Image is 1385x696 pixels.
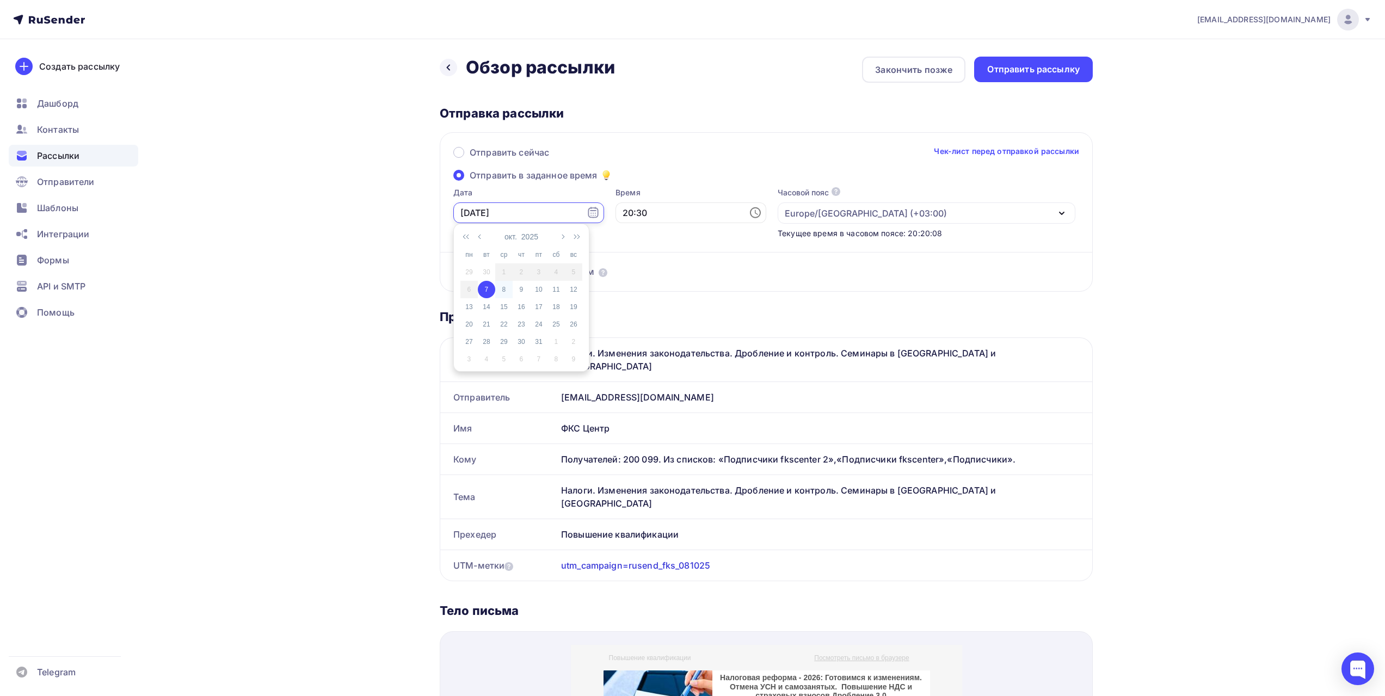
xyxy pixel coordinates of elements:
td: 2025-10-11 [547,281,565,298]
div: 1 [495,267,513,277]
li: Какие изменения ждут бизнес с 2026 года, как к ним подготовиться, как изменить свою структуру и с... [60,215,354,233]
div: Закончить позже [875,63,952,76]
div: Создать рассылку [39,60,120,73]
span: Повышение квалификации [38,9,120,17]
div: 18 [547,302,565,312]
td: 2025-10-31 [530,333,547,350]
strong: [PERSON_NAME] [159,172,232,181]
strong: Дробление 3.0 Доступные стратегии для бизнеса [184,46,315,64]
td: 2025-10-15 [495,298,513,316]
span: Очное участие [120,323,175,332]
div: Тело письма [440,603,1093,618]
td: 2025-10-28 [478,333,495,350]
td: 2025-09-29 [460,263,478,281]
a: [EMAIL_ADDRESS][DOMAIN_NAME] [1197,9,1372,30]
div: 26 [565,319,582,329]
td: 2025-10-22 [495,316,513,333]
div: Прехедер [440,519,557,550]
div: 27 [460,337,478,347]
span: практикумы для главных бухгалтеров, финансовых директоров и руководителей компаний, собственников... [151,69,349,95]
div: Тема [440,475,557,519]
td: 2025-10-04 [547,263,565,281]
td: 2025-11-08 [547,350,565,368]
span: Посмотреть письмо в браузере [243,9,338,17]
a: Формы [9,249,138,271]
td: 2025-10-02 [513,263,530,281]
a: Регистрация [247,420,308,429]
div: 4 [547,267,565,277]
button: окт. [502,227,519,246]
h2: Обзор рассылки [466,57,615,78]
td: 2025-10-01 [495,263,513,281]
div: 15 [495,302,513,312]
td: 2025-10-30 [513,333,530,350]
th: чт [513,246,530,263]
div: 16 [513,302,530,312]
div: Получателей: 200 099. Из списков: «Подписчики fkscenter 2»,«Подписчики fkscenter»,«Подписчики». [561,453,1079,466]
div: 11 [547,285,565,294]
div: 10 [530,285,547,294]
td: 2025-10-24 [530,316,547,333]
div: 8 [495,285,513,294]
label: Дата [453,187,604,198]
p: Налоги играют особую роль в кризисные времена как самый эффективный способ пополнения государстве... [38,111,354,138]
td: 2025-10-26 [565,316,582,333]
div: 14 [478,302,495,312]
div: 9 [513,285,530,294]
button: Часовой пояс Europe/[GEOGRAPHIC_DATA] (+03:00) [778,187,1075,224]
div: Проверка данных [440,309,1093,324]
span: Интеграции [37,227,89,241]
strong: [PERSON_NAME] посвящен ответам на вопросы: [38,199,224,207]
p: - 49 900 руб./чел. [120,323,190,342]
span: курортный комплекс BRIDGE RESORT 4* [241,294,313,312]
a: Посмотреть письмо в браузере [243,8,338,17]
img: some image [33,323,114,393]
th: сб [547,246,565,263]
td: 2025-10-16 [513,298,530,316]
td: 2025-10-09 [513,281,530,298]
div: 6 [513,354,530,364]
li: — легальное налоговое планирование и переход на новые режимы [60,581,354,599]
div: 19 [565,302,582,312]
span: Регистрация [92,421,137,429]
div: Налоги. Изменения законодательства. Дробление и контроль. Семинары в [GEOGRAPHIC_DATA] и [GEOGRAP... [557,338,1092,381]
td: 2025-10-18 [547,298,565,316]
td: 2025-11-02 [565,333,582,350]
td: 2025-10-25 [547,316,565,333]
div: 8 [547,354,565,364]
td: 2025-10-03 [530,263,547,281]
p: - 29 900 руб./чел. [120,378,190,397]
span: Актуальный 3-дневный семинар для собственников бизнеса, финансовых директоров, главных бухгалтеро... [53,465,338,492]
strong: Онлайн-участие [120,350,181,359]
a: Шаблоны [9,197,138,219]
div: 2 [513,267,530,277]
span: Формы [37,254,69,267]
li: Как жить дальше в новых реалиях [60,252,354,261]
input: 20:20 [615,202,766,223]
a: [DATE]-[DATE], [GEOGRAPHIC_DATA] [210,285,344,293]
td: 2025-11-06 [513,350,530,368]
div: 3 [530,267,547,277]
th: ср [495,246,513,263]
span: Отправить сейчас [470,146,549,159]
strong: Спецпредложение [161,455,230,464]
strong: Налоговая реформа – 2026 [137,162,254,171]
td: 2025-10-17 [530,298,547,316]
span: Рассылки [37,149,79,162]
td: 2025-11-05 [495,350,513,368]
div: Отправить рассылку [987,63,1080,76]
div: Отправитель [440,382,557,412]
strong: [PERSON_NAME] [60,562,124,571]
div: 29 [460,267,478,277]
th: пн [460,246,478,263]
div: Кому [440,444,557,475]
div: 5 [565,267,582,277]
td: 2025-10-12 [565,281,582,298]
td: 2025-10-06 [460,281,478,298]
span: [EMAIL_ADDRESS][DOMAIN_NAME] [1197,14,1331,25]
a: [DATE]-[DATE], [GEOGRAPHIC_DATA] [47,285,181,293]
p: - 39 900 руб./чел. [120,350,190,369]
td: 2025-10-05 [565,263,582,281]
span: Отправить в заданное время [470,169,598,182]
a: Дашборд [9,93,138,114]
